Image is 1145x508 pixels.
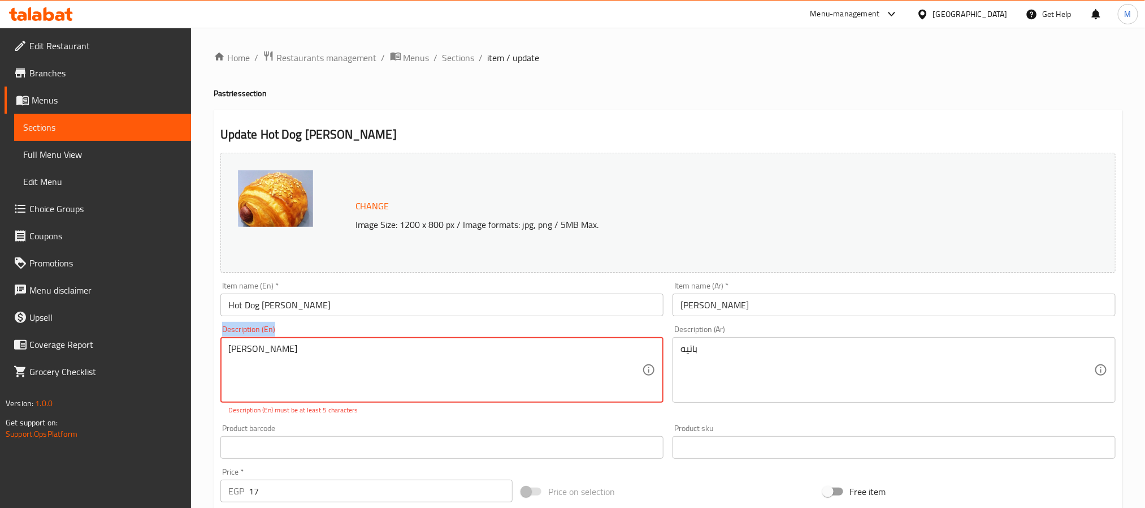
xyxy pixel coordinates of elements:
input: Please enter product sku [673,436,1116,459]
a: Full Menu View [14,141,191,168]
h4: Pastries section [214,88,1122,99]
textarea: [PERSON_NAME] [228,343,642,397]
li: / [381,51,385,64]
span: Get support on: [6,415,58,430]
a: Grocery Checklist [5,358,191,385]
span: Restaurants management [276,51,377,64]
input: Enter name Ar [673,294,1116,316]
button: Change [351,195,394,218]
a: Restaurants management [263,50,377,65]
span: Price on selection [548,485,615,498]
a: Sections [443,51,475,64]
p: Description (En) must be at least 5 characters [228,405,656,415]
img: mmw_638932758385036568 [238,170,313,227]
li: / [434,51,438,64]
span: Menus [32,93,182,107]
span: Choice Groups [29,202,182,216]
a: Menus [390,50,430,65]
a: Home [214,51,250,64]
span: Promotions [29,256,182,270]
a: Branches [5,59,191,87]
li: / [254,51,258,64]
a: Coverage Report [5,331,191,358]
span: Menus [404,51,430,64]
a: Support.OpsPlatform [6,427,77,441]
h2: Update Hot Dog [PERSON_NAME] [220,126,1116,143]
a: Menu disclaimer [5,277,191,304]
span: Edit Restaurant [29,39,182,53]
a: Edit Restaurant [5,32,191,59]
a: Choice Groups [5,195,191,222]
span: Menu disclaimer [29,283,182,297]
span: M [1125,8,1131,20]
span: Version: [6,396,33,411]
a: Upsell [5,304,191,331]
span: item / update [488,51,540,64]
li: / [479,51,483,64]
a: Coupons [5,222,191,249]
span: 1.0.0 [35,396,53,411]
nav: breadcrumb [214,50,1122,65]
span: Free item [850,485,886,498]
span: Edit Menu [23,175,182,188]
span: Coupons [29,229,182,243]
span: Upsell [29,311,182,324]
input: Please enter price [249,480,513,502]
span: Branches [29,66,182,80]
span: Sections [23,120,182,134]
span: Full Menu View [23,148,182,161]
a: Edit Menu [14,168,191,195]
p: EGP [228,484,244,498]
a: Sections [14,114,191,141]
p: Image Size: 1200 x 800 px / Image formats: jpg, png / 5MB Max. [351,218,996,231]
a: Menus [5,87,191,114]
span: Grocery Checklist [29,365,182,378]
input: Please enter product barcode [220,436,663,459]
div: Menu-management [810,7,880,21]
div: [GEOGRAPHIC_DATA] [933,8,1008,20]
a: Promotions [5,249,191,277]
span: Coverage Report [29,338,182,351]
span: Change [355,198,389,214]
textarea: باتيه [680,343,1094,397]
input: Enter name En [220,294,663,316]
